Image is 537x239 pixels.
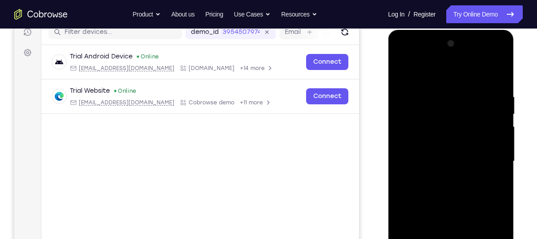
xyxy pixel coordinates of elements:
span: / [408,9,410,20]
a: About us [171,5,194,23]
button: Use Cases [234,5,271,23]
div: App [166,66,220,74]
label: User ID [313,29,336,38]
a: Connect [292,56,334,72]
div: Open device details [27,81,345,115]
span: +11 more [226,101,249,108]
button: Resources [281,5,317,23]
a: Go to the home page [14,9,68,20]
div: New devices found. [100,92,102,94]
div: Online [122,55,145,62]
span: web@example.com [65,101,160,108]
span: Cobrowse demo [174,101,220,108]
div: Open device details [27,47,345,81]
span: +14 more [226,66,250,74]
div: Trial Website [56,88,96,97]
button: Refresh [323,27,338,41]
span: Cobrowse.io [174,66,220,74]
input: Filter devices... [50,29,162,38]
div: Email [56,101,160,108]
label: Email [271,29,287,38]
h1: Connect [34,5,83,20]
div: Online [99,89,122,96]
a: Pricing [205,5,223,23]
a: Try Online Demo [446,5,523,23]
a: Register [414,5,436,23]
a: Log In [388,5,404,23]
a: Connect [292,90,334,106]
div: New devices found. [123,58,125,59]
label: demo_id [177,29,205,38]
button: Product [133,5,161,23]
div: App [166,101,220,108]
div: Email [56,66,160,74]
div: Trial Android Device [56,54,118,63]
span: android@example.com [65,66,160,74]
